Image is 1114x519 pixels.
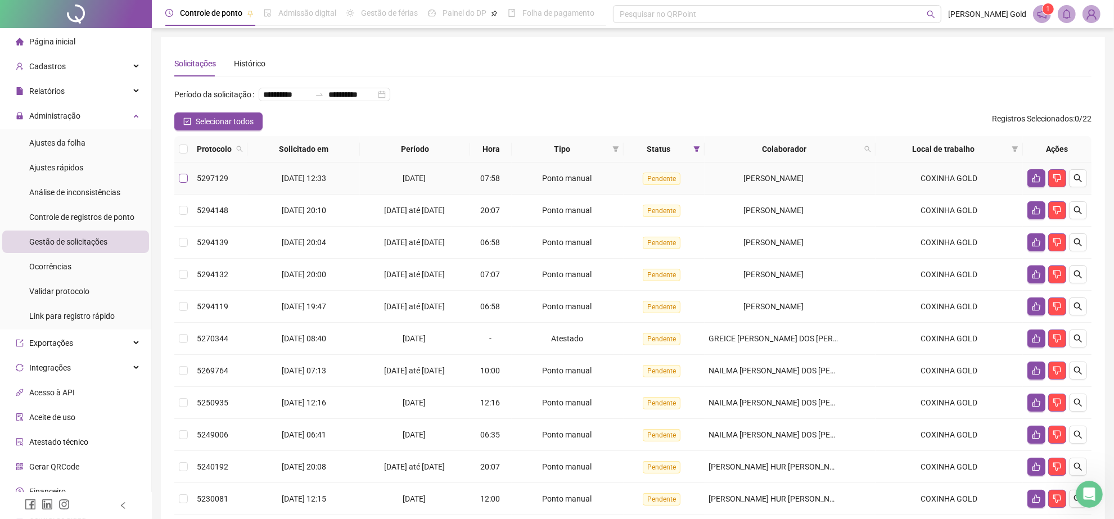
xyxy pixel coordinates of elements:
span: filter [610,141,621,157]
span: search [1074,174,1083,183]
td: COXINHA GOLD [876,195,1023,227]
div: Solicitações [174,57,216,70]
span: search [1074,206,1083,215]
span: [DATE] até [DATE] [384,462,445,471]
span: dislike [1053,174,1062,183]
span: GREICE [PERSON_NAME] DOS [PERSON_NAME] [709,334,877,343]
span: Painel do DP [443,8,486,17]
span: clock-circle [165,9,173,17]
span: Ocorrências [29,262,71,271]
span: Administração [29,111,80,120]
span: Ponto manual [542,302,592,311]
span: [DATE] [403,430,426,439]
span: Ponto manual [542,270,592,279]
td: COXINHA GOLD [876,387,1023,419]
span: search [234,141,245,157]
th: Hora [470,136,512,163]
span: 06:58 [480,238,500,247]
span: 5269764 [197,366,228,375]
span: lock [16,112,24,120]
sup: 1 [1043,3,1054,15]
img: 81762 [1083,6,1100,22]
span: qrcode [16,463,24,471]
span: Pendente [643,237,680,249]
span: [DATE] 07:13 [282,366,326,375]
td: COXINHA GOLD [876,323,1023,355]
span: 5230081 [197,494,228,503]
span: [DATE] até [DATE] [384,302,445,311]
td: COXINHA GOLD [876,163,1023,195]
span: 06:35 [480,430,500,439]
span: Tipo [516,143,608,155]
span: Pendente [643,301,680,313]
span: [DATE] 20:08 [282,462,326,471]
iframe: Intercom live chat [1076,481,1103,508]
span: NAILMA [PERSON_NAME] DOS [PERSON_NAME] [709,430,879,439]
span: Status [628,143,688,155]
span: dislike [1053,270,1062,279]
span: [DATE] até [DATE] [384,206,445,215]
span: Colaborador [709,143,860,155]
td: COXINHA GOLD [876,355,1023,387]
span: export [16,339,24,347]
span: Financeiro [29,487,66,496]
span: [PERSON_NAME] [743,238,804,247]
span: filter [693,146,700,152]
span: like [1032,430,1041,439]
span: Folha de pagamento [522,8,594,17]
span: [PERSON_NAME] [743,174,804,183]
span: search [862,141,873,157]
span: Pendente [643,429,680,441]
span: Registros Selecionados [992,114,1073,123]
span: like [1032,174,1041,183]
span: [DATE] 19:47 [282,302,326,311]
span: check-square [183,118,191,125]
span: 5294132 [197,270,228,279]
span: Admissão digital [278,8,336,17]
span: Pendente [643,269,680,281]
span: [PERSON_NAME] [743,302,804,311]
span: Integrações [29,363,71,372]
span: [PERSON_NAME] [743,270,804,279]
span: Ponto manual [542,206,592,215]
span: [PERSON_NAME] HUR [PERSON_NAME] [PERSON_NAME] [709,494,910,503]
span: sync [16,364,24,372]
span: solution [16,438,24,446]
span: dislike [1053,366,1062,375]
span: dislike [1053,238,1062,247]
span: [DATE] [403,334,426,343]
span: like [1032,398,1041,407]
span: 20:07 [480,462,500,471]
span: : 0 / 22 [992,112,1092,130]
span: 5240192 [197,462,228,471]
span: search [1074,238,1083,247]
span: Atestado [551,334,583,343]
span: Controle de ponto [180,8,242,17]
span: audit [16,413,24,421]
span: [PERSON_NAME] HUR [PERSON_NAME] [PERSON_NAME] [709,462,910,471]
span: search [1074,398,1083,407]
span: book [508,9,516,17]
span: NAILMA [PERSON_NAME] DOS [PERSON_NAME] [709,398,879,407]
td: COXINHA GOLD [876,419,1023,451]
th: Solicitado em [247,136,360,163]
span: notification [1037,9,1047,19]
span: 07:07 [480,270,500,279]
span: search [236,146,243,152]
span: dislike [1053,398,1062,407]
span: dislike [1053,206,1062,215]
span: Selecionar todos [196,115,254,128]
span: file [16,87,24,95]
span: like [1032,334,1041,343]
span: like [1032,462,1041,471]
span: [DATE] [403,494,426,503]
span: Ponto manual [542,174,592,183]
span: dislike [1053,334,1062,343]
span: [DATE] 12:15 [282,494,326,503]
span: Ponto manual [542,238,592,247]
span: file-done [264,9,272,17]
span: like [1032,270,1041,279]
span: Ponto manual [542,398,592,407]
span: 1 [1047,5,1050,13]
div: Histórico [234,57,265,70]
